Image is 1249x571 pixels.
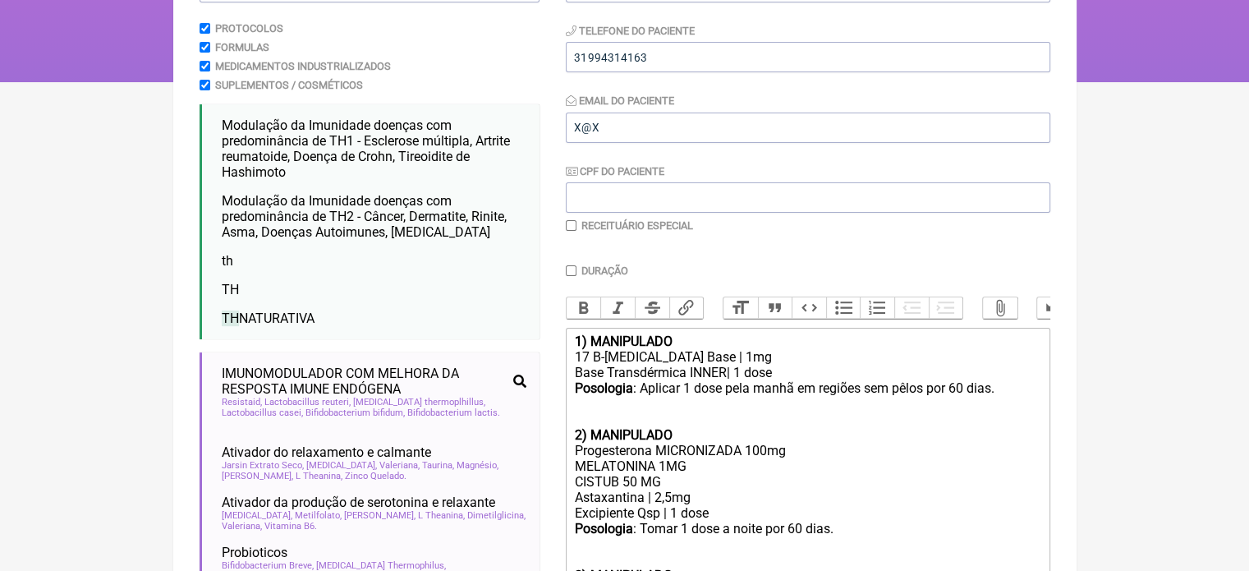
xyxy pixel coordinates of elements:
span: Bifidobacterium bifidum [305,408,405,418]
strong: Posologia [574,380,632,396]
span: Resistaid [222,397,262,408]
button: Bold [567,297,601,319]
span: Modulação da Imunidade doenças com predominância de TH2 - Câncer, Dermatite, Rinite, Asma, Doença... [222,193,507,240]
div: Base Transdérmica INNER| 1 dose [574,365,1040,380]
span: Ativador da produção de serotonina e relaxante [222,495,495,510]
span: th [222,253,233,269]
span: IMUNOMODULADOR COM MELHORA DA RESPOSTA IMUNE ENDÓGENA [222,366,507,397]
button: Decrease Level [894,297,929,319]
div: 17 B-[MEDICAL_DATA] Base | 1mg [574,349,1040,365]
label: Email do Paciente [566,94,674,107]
button: Undo [1037,297,1072,319]
label: Protocolos [215,22,283,35]
button: Bullets [826,297,861,319]
span: [MEDICAL_DATA] [222,510,292,521]
span: L Theanina [418,510,465,521]
button: Strikethrough [635,297,669,319]
strong: 2) MANIPULADO [574,427,672,443]
button: Code [792,297,826,319]
button: Italic [600,297,635,319]
button: Heading [723,297,758,319]
span: Metilfolato [295,510,342,521]
strong: 1) MANIPULADO [574,334,672,349]
button: Attach Files [983,297,1017,319]
label: Medicamentos Industrializados [215,60,391,72]
button: Increase Level [929,297,963,319]
span: Probioticos [222,545,287,560]
strong: Posologia [574,521,632,536]
span: Bifidobacterium lactis [407,408,500,418]
span: [MEDICAL_DATA] thermoplhillus [353,397,485,408]
span: TH [222,282,239,297]
span: [MEDICAL_DATA] Thermophilus [316,560,446,571]
span: [PERSON_NAME] [344,510,416,521]
label: CPF do Paciente [566,165,664,177]
span: [MEDICAL_DATA] [306,460,377,471]
span: TH [222,311,239,326]
span: Vitamina B6 [264,521,317,532]
label: Receituário Especial [581,219,693,232]
span: Zinco Quelado [345,471,406,481]
span: [PERSON_NAME] [222,471,293,481]
span: Lactobacillus casei [222,408,303,418]
label: Telefone do Paciente [566,25,695,37]
div: : Aplicar 1 dose pela manhã em regiões sem pêlos por 60 dias. [574,380,1040,427]
span: L Theanina [296,471,342,481]
span: Lactobacillus reuteri [264,397,351,408]
span: Valeriana [222,521,262,532]
label: Suplementos / Cosméticos [215,79,363,91]
span: Dimetilglicina [467,510,526,521]
div: Progesterona MICRONIZADA 100mg MELATONINA 1MG CISTUB 50 MG Astaxantina | 2,5mg [574,443,1040,505]
button: Quote [758,297,792,319]
label: Duração [581,265,628,277]
span: Taurina [422,460,454,471]
span: Bifidobacterium Breve [222,560,314,571]
span: Jarsin Extrato Seco [222,460,304,471]
span: Ativador do relaxamento e calmante [222,444,431,460]
span: Magnésio [457,460,498,471]
div: : Tomar 1 dose a noite por 60 dias. [574,521,1040,568]
button: Link [669,297,704,319]
span: Modulação da Imunidade doenças com predominância de TH1 - Esclerose múltipla, Artrite reumatoide,... [222,117,510,180]
button: Numbers [860,297,894,319]
span: Valeriana [379,460,420,471]
span: NATURATIVA [222,311,315,326]
label: Formulas [215,41,269,53]
div: Excipiente Qsp | 1 dose [574,505,1040,521]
